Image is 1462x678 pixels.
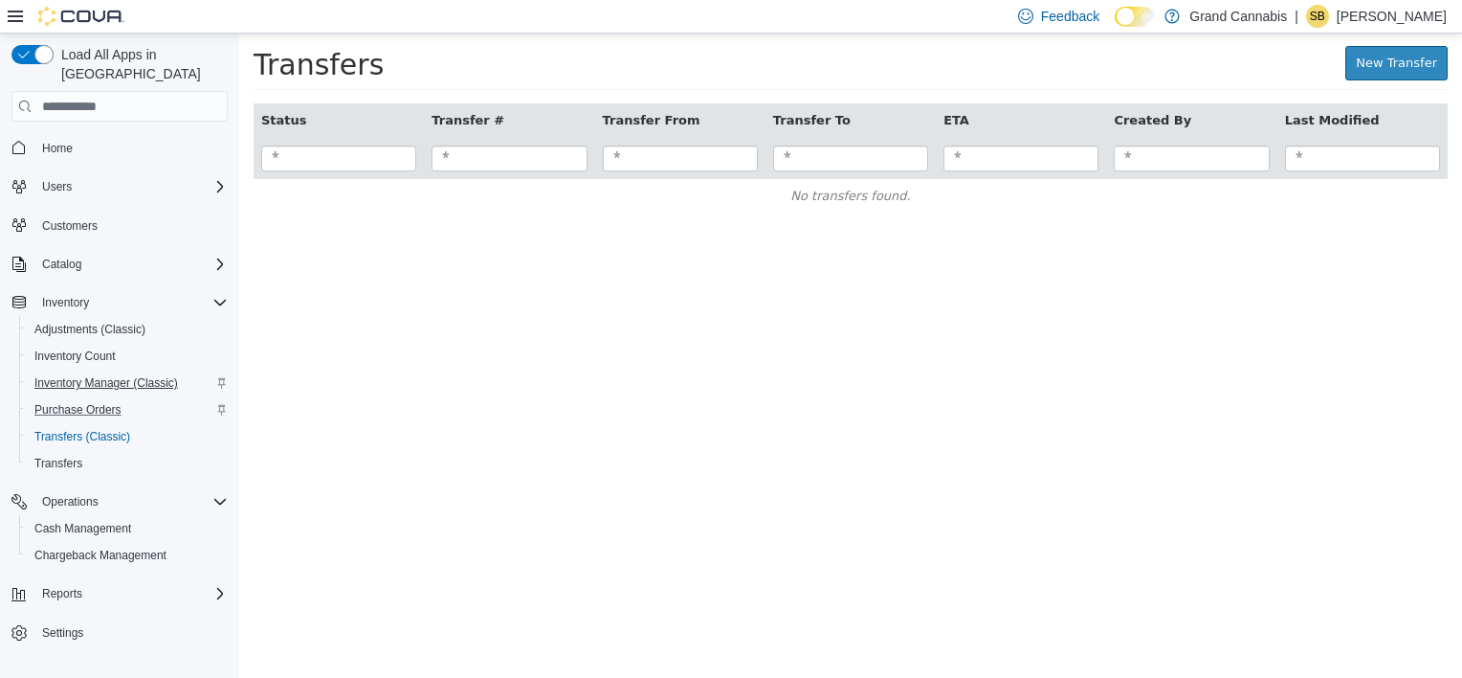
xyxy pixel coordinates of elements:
[34,349,116,364] span: Inventory Count
[42,625,83,641] span: Settings
[42,494,99,509] span: Operations
[34,490,228,513] span: Operations
[4,289,235,316] button: Inventory
[27,345,228,368] span: Inventory Count
[4,488,235,515] button: Operations
[704,78,734,97] button: ETA
[27,398,228,421] span: Purchase Orders
[4,619,235,646] button: Settings
[27,345,123,368] a: Inventory Count
[34,215,105,237] a: Customers
[27,318,228,341] span: Adjustments (Classic)
[34,621,228,644] span: Settings
[34,322,145,337] span: Adjustments (Classic)
[27,318,153,341] a: Adjustments (Classic)
[34,582,228,605] span: Reports
[42,218,98,234] span: Customers
[364,78,465,97] button: Transfer From
[34,521,131,536] span: Cash Management
[42,257,81,272] span: Catalog
[1115,7,1155,27] input: Dark Mode
[14,14,144,48] span: Transfers
[27,517,139,540] a: Cash Management
[19,450,235,477] button: Transfers
[551,155,671,169] span: No transfers found.
[1046,78,1144,97] button: Last Modified
[27,544,174,567] a: Chargeback Management
[27,398,129,421] a: Purchase Orders
[34,253,89,276] button: Catalog
[4,173,235,200] button: Users
[27,452,90,475] a: Transfers
[34,175,79,198] button: Users
[34,253,228,276] span: Catalog
[34,621,91,644] a: Settings
[34,402,122,418] span: Purchase Orders
[192,78,269,97] button: Transfer #
[42,179,72,194] span: Users
[1310,5,1325,28] span: SB
[19,370,235,396] button: Inventory Manager (Classic)
[1295,5,1298,28] p: |
[54,45,228,83] span: Load All Apps in [GEOGRAPHIC_DATA]
[34,291,228,314] span: Inventory
[534,78,615,97] button: Transfer To
[1041,7,1099,26] span: Feedback
[19,515,235,542] button: Cash Management
[34,548,166,563] span: Chargeback Management
[27,372,228,395] span: Inventory Manager (Classic)
[19,542,235,569] button: Chargeback Management
[27,517,228,540] span: Cash Management
[22,78,71,97] button: Status
[1115,27,1116,28] span: Dark Mode
[34,456,82,471] span: Transfers
[34,375,178,391] span: Inventory Manager (Classic)
[42,141,73,156] span: Home
[34,214,228,237] span: Customers
[19,396,235,423] button: Purchase Orders
[34,582,90,605] button: Reports
[19,343,235,370] button: Inventory Count
[27,544,228,567] span: Chargeback Management
[875,78,956,97] button: Created By
[4,580,235,607] button: Reports
[4,133,235,161] button: Home
[42,586,82,601] span: Reports
[34,137,80,160] a: Home
[38,7,124,26] img: Cova
[34,291,97,314] button: Inventory
[1337,5,1447,28] p: [PERSON_NAME]
[27,425,138,448] a: Transfers (Classic)
[27,372,186,395] a: Inventory Manager (Classic)
[19,316,235,343] button: Adjustments (Classic)
[1189,5,1287,28] p: Grand Cannabis
[4,251,235,278] button: Catalog
[34,175,228,198] span: Users
[34,429,130,444] span: Transfers (Classic)
[27,452,228,475] span: Transfers
[1106,12,1208,47] a: New Transfer
[4,212,235,239] button: Customers
[34,490,106,513] button: Operations
[27,425,228,448] span: Transfers (Classic)
[1306,5,1329,28] div: Samantha Bailey
[19,423,235,450] button: Transfers (Classic)
[42,295,89,310] span: Inventory
[34,135,228,159] span: Home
